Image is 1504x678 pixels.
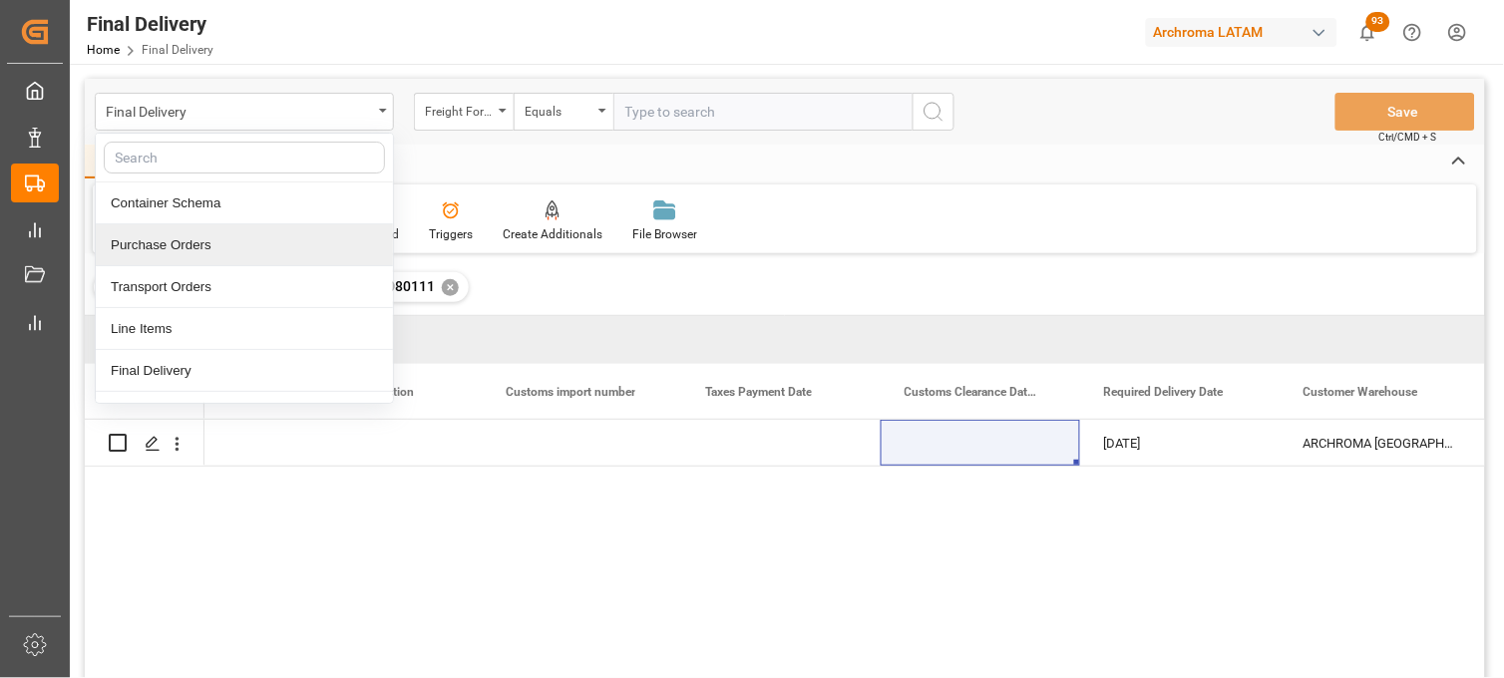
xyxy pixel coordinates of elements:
input: Search [104,142,385,173]
div: Equals [525,98,592,121]
div: [DATE] [1080,420,1280,466]
button: open menu [514,93,613,131]
button: show 93 new notifications [1345,10,1390,55]
div: Final Delivery [106,98,372,123]
span: Ctrl/CMD + S [1379,130,1437,145]
div: Press SPACE to select this row. [85,420,204,467]
button: open menu [414,93,514,131]
button: Archroma LATAM [1146,13,1345,51]
span: 93 [1366,12,1390,32]
div: Container Schema [96,182,393,224]
div: Home [85,145,153,178]
span: Customs Clearance Date (ID) [905,385,1038,399]
a: Home [87,43,120,57]
button: close menu [95,93,394,131]
span: Customer Warehouse [1304,385,1418,399]
div: File Browser [632,225,697,243]
button: search button [913,93,954,131]
div: Final Delivery [87,9,213,39]
div: Create Additionals [503,225,602,243]
div: Additionals [96,392,393,434]
div: Transport Orders [96,266,393,308]
div: Purchase Orders [96,224,393,266]
span: Taxes Payment Date [705,385,812,399]
div: Triggers [429,225,473,243]
div: Freight Forwarder Reference [425,98,493,121]
button: Help Center [1390,10,1435,55]
input: Type to search [613,93,913,131]
div: Line Items [96,308,393,350]
span: Required Delivery Date [1104,385,1224,399]
div: ✕ [442,279,459,296]
div: Final Delivery [96,350,393,392]
div: ARCHROMA [GEOGRAPHIC_DATA] S DE RL DE CV ([GEOGRAPHIC_DATA][PERSON_NAME]) [1280,420,1479,466]
div: Archroma LATAM [1146,18,1337,47]
button: Save [1335,93,1475,131]
span: Customs import number [506,385,635,399]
